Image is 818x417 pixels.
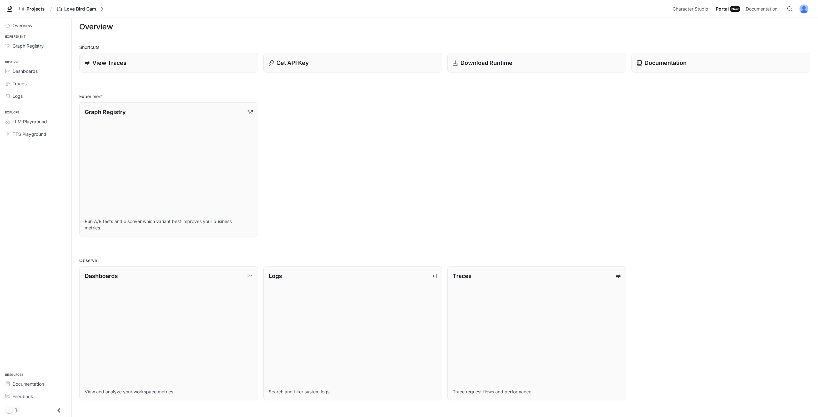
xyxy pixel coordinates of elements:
[798,3,810,15] button: User avatar
[54,3,106,15] button: All workspaces
[79,44,810,50] h2: Shortcuts
[746,5,777,13] span: Documentation
[92,58,127,67] p: View Traces
[3,391,69,402] a: Feedback
[3,90,69,102] a: Logs
[12,68,38,74] span: Dashboards
[79,102,258,236] a: Graph RegistryRun A/B tests and discover which variant best improves your business metrics
[79,53,258,73] a: View Traces
[447,266,626,400] a: TracesTrace request flows and performance
[269,389,437,395] p: Search and filter system logs
[713,3,743,15] a: PortalNew
[269,272,282,280] p: Logs
[3,78,69,89] a: Traces
[79,257,810,264] h2: Observe
[276,58,309,67] p: Get API Key
[3,40,69,51] a: Graph Registry
[12,42,44,49] span: Graph Registry
[453,389,621,395] p: Trace request flows and performance
[12,93,23,99] span: Logs
[673,5,708,13] span: Character Studio
[85,108,126,116] p: Graph Registry
[85,272,118,280] p: Dashboards
[799,4,808,13] img: User avatar
[48,6,54,12] div: /
[12,393,33,400] span: Feedback
[644,58,687,67] p: Documentation
[85,218,253,231] p: Run A/B tests and discover which variant best improves your business metrics
[79,266,258,400] a: DashboardsView and analyze your workspace metrics
[447,53,626,73] a: Download Runtime
[27,6,45,12] span: Projects
[3,66,69,77] a: Dashboards
[716,5,729,13] span: Portal
[79,93,810,100] h2: Experiment
[17,3,48,15] a: Go to projects
[12,22,32,29] span: Overview
[3,378,69,390] a: Documentation
[453,272,472,280] p: Traces
[783,3,796,15] button: Open Command Menu
[743,3,782,15] a: Documentation
[3,116,69,127] a: LLM Playground
[12,131,46,137] span: TTS Playground
[52,404,66,417] button: Close drawer
[263,53,442,73] button: Get API Key
[12,80,27,87] span: Traces
[3,20,69,31] a: Overview
[12,381,44,387] span: Documentation
[460,58,513,67] p: Download Runtime
[85,389,253,395] p: View and analyze your workspace metrics
[79,20,113,33] h1: Overview
[730,6,740,12] div: New
[3,128,69,140] a: TTS Playground
[64,6,96,12] p: Love Bird Cam
[631,53,810,73] a: Documentation
[6,406,12,413] span: Dark mode toggle
[263,266,442,400] a: LogsSearch and filter system logs
[12,118,47,125] span: LLM Playground
[670,3,713,15] a: Character Studio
